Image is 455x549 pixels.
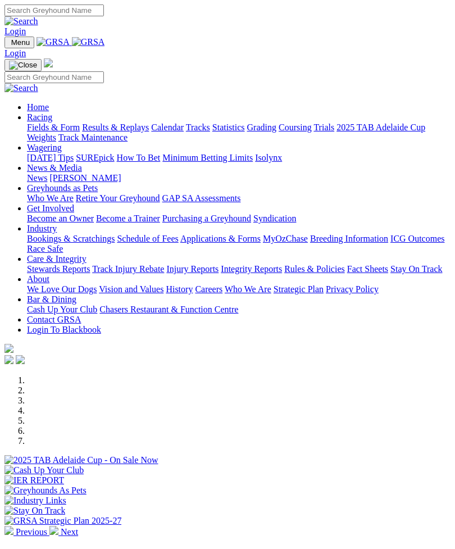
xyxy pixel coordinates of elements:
[117,234,178,243] a: Schedule of Fees
[162,153,253,162] a: Minimum Betting Limits
[336,122,425,132] a: 2025 TAB Adelaide Cup
[16,355,25,364] img: twitter.svg
[27,274,49,284] a: About
[4,4,104,16] input: Search
[4,496,66,506] img: Industry Links
[27,264,451,274] div: Care & Integrity
[225,284,271,294] a: Who We Are
[166,284,193,294] a: History
[72,37,105,47] img: GRSA
[27,305,97,314] a: Cash Up Your Club
[27,112,52,122] a: Racing
[27,183,98,193] a: Greyhounds as Pets
[4,83,38,93] img: Search
[310,234,388,243] a: Breeding Information
[117,153,161,162] a: How To Bet
[27,122,451,143] div: Racing
[99,305,238,314] a: Chasers Restaurant & Function Centre
[4,26,26,36] a: Login
[4,526,13,535] img: chevron-left-pager-white.svg
[263,234,308,243] a: MyOzChase
[16,527,47,537] span: Previous
[82,122,149,132] a: Results & Replays
[99,284,163,294] a: Vision and Values
[27,284,97,294] a: We Love Our Dogs
[49,173,121,183] a: [PERSON_NAME]
[27,305,451,315] div: Bar & Dining
[27,173,451,183] div: News & Media
[162,214,251,223] a: Purchasing a Greyhound
[326,284,379,294] a: Privacy Policy
[390,234,444,243] a: ICG Outcomes
[27,153,451,163] div: Wagering
[27,193,74,203] a: Who We Are
[92,264,164,274] a: Track Injury Rebate
[313,122,334,132] a: Trials
[49,527,78,537] a: Next
[58,133,128,142] a: Track Maintenance
[61,527,78,537] span: Next
[27,264,90,274] a: Stewards Reports
[4,455,158,465] img: 2025 TAB Adelaide Cup - On Sale Now
[4,516,121,526] img: GRSA Strategic Plan 2025-27
[195,284,222,294] a: Careers
[27,133,56,142] a: Weights
[27,143,62,152] a: Wagering
[27,153,74,162] a: [DATE] Tips
[4,527,49,537] a: Previous
[27,315,81,324] a: Contact GRSA
[151,122,184,132] a: Calendar
[4,71,104,83] input: Search
[27,173,47,183] a: News
[27,214,94,223] a: Become an Owner
[274,284,324,294] a: Strategic Plan
[166,264,219,274] a: Injury Reports
[27,284,451,294] div: About
[76,193,160,203] a: Retire Your Greyhound
[212,122,245,132] a: Statistics
[49,526,58,535] img: chevron-right-pager-white.svg
[27,234,115,243] a: Bookings & Scratchings
[186,122,210,132] a: Tracks
[27,214,451,224] div: Get Involved
[253,214,296,223] a: Syndication
[162,193,241,203] a: GAP SA Assessments
[27,203,74,213] a: Get Involved
[4,355,13,364] img: facebook.svg
[37,37,70,47] img: GRSA
[27,163,82,173] a: News & Media
[27,254,87,264] a: Care & Integrity
[255,153,282,162] a: Isolynx
[4,465,84,475] img: Cash Up Your Club
[4,37,34,48] button: Toggle navigation
[76,153,114,162] a: SUREpick
[4,486,87,496] img: Greyhounds As Pets
[284,264,345,274] a: Rules & Policies
[11,38,30,47] span: Menu
[44,58,53,67] img: logo-grsa-white.png
[27,325,101,334] a: Login To Blackbook
[4,16,38,26] img: Search
[347,264,388,274] a: Fact Sheets
[27,193,451,203] div: Greyhounds as Pets
[247,122,276,132] a: Grading
[180,234,261,243] a: Applications & Forms
[4,48,26,58] a: Login
[4,506,65,516] img: Stay On Track
[390,264,442,274] a: Stay On Track
[4,59,42,71] button: Toggle navigation
[4,344,13,353] img: logo-grsa-white.png
[27,102,49,112] a: Home
[27,244,63,253] a: Race Safe
[9,61,37,70] img: Close
[279,122,312,132] a: Coursing
[27,294,76,304] a: Bar & Dining
[221,264,282,274] a: Integrity Reports
[4,475,64,486] img: IER REPORT
[27,224,57,233] a: Industry
[27,234,451,254] div: Industry
[96,214,160,223] a: Become a Trainer
[27,122,80,132] a: Fields & Form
